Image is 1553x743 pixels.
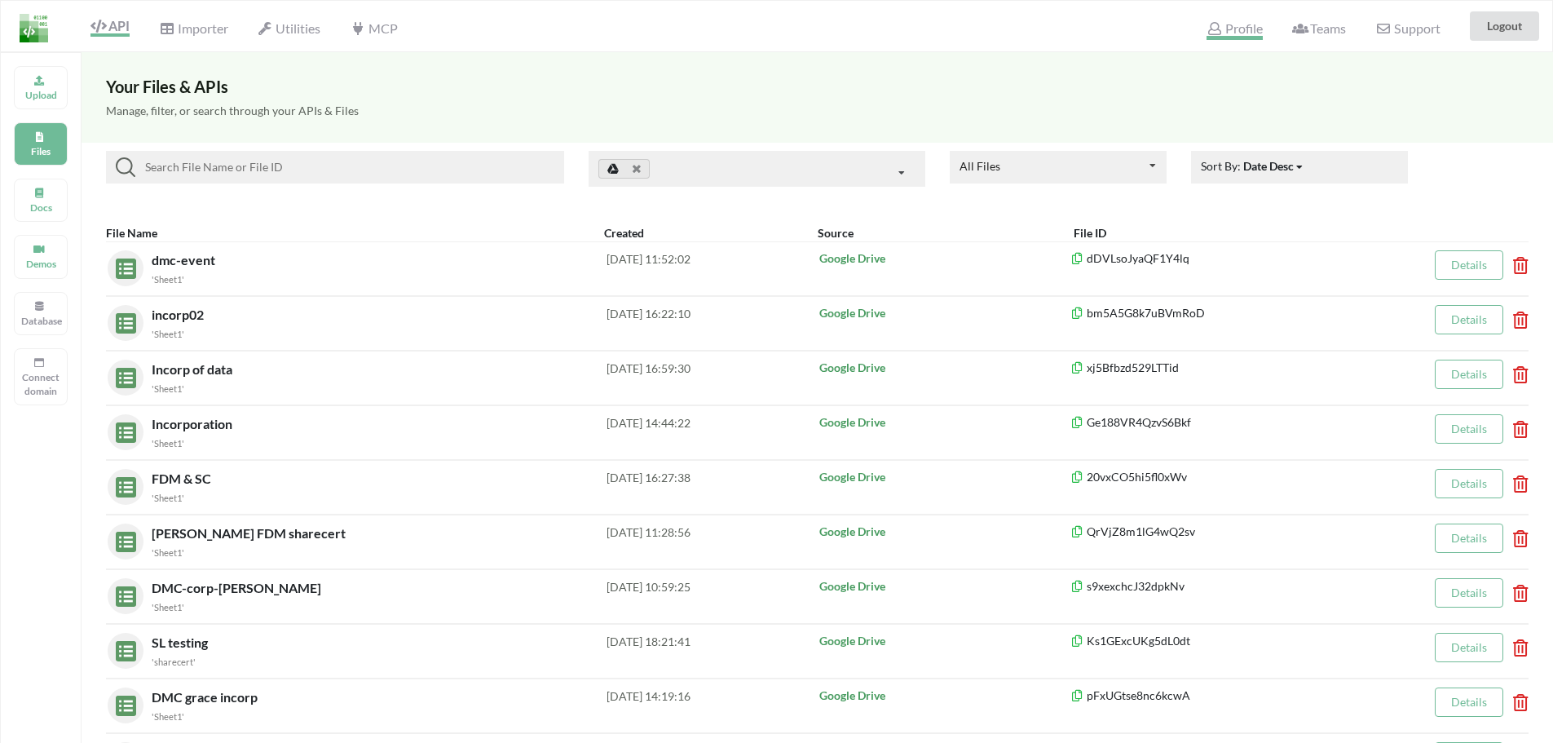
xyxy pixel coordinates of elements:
[960,161,1000,172] div: All Files
[1201,159,1304,173] span: Sort By:
[152,274,184,285] small: 'Sheet1'
[1451,640,1487,654] a: Details
[819,524,1071,540] p: Google Drive
[819,250,1071,267] p: Google Drive
[152,329,184,339] small: 'Sheet1'
[819,360,1071,376] p: Google Drive
[1451,312,1487,326] a: Details
[152,635,211,650] span: SL testing
[1207,20,1262,40] span: Profile
[1470,11,1539,41] button: Logout
[819,414,1071,431] p: Google Drive
[1435,469,1503,498] button: Details
[108,305,136,334] img: sheets.7a1b7961.svg
[1292,20,1346,36] span: Teams
[607,524,818,559] div: [DATE] 11:28:56
[1451,367,1487,381] a: Details
[152,438,184,449] small: 'Sheet1'
[152,580,324,595] span: DMC-corp-[PERSON_NAME]
[106,104,1529,118] h5: Manage, filter, or search through your APIs & Files
[21,201,60,214] p: Docs
[1070,469,1380,485] p: 20vxCO5hi5fl0xWv
[607,469,818,505] div: [DATE] 16:27:38
[818,226,854,240] b: Source
[152,471,214,486] span: FDM & SC
[21,314,60,328] p: Database
[1074,226,1106,240] b: File ID
[90,18,130,33] span: API
[152,547,184,558] small: 'Sheet1'
[152,416,236,431] span: Incorporation
[1070,688,1380,704] p: pFxUGtse8nc6kcwA
[1070,633,1380,649] p: Ks1GExcUKg5dL0dt
[819,469,1071,485] p: Google Drive
[1435,414,1503,444] button: Details
[1451,586,1487,599] a: Details
[108,360,136,388] img: sheets.7a1b7961.svg
[108,578,136,607] img: sheets.7a1b7961.svg
[108,414,136,443] img: sheets.7a1b7961.svg
[152,252,218,268] span: dmc-event
[1451,422,1487,436] a: Details
[152,307,207,322] span: incorp02
[819,633,1071,649] p: Google Drive
[258,20,320,36] span: Utilities
[108,524,136,552] img: sheets.7a1b7961.svg
[1070,305,1380,321] p: bm5A5G8k7uBVmRoD
[20,14,48,42] img: LogoIcon.png
[819,305,1071,321] p: Google Drive
[152,689,261,705] span: DMC grace incorp
[607,688,818,723] div: [DATE] 14:19:16
[159,20,227,36] span: Importer
[1435,305,1503,334] button: Details
[106,77,1529,96] h3: Your Files & APIs
[350,20,397,36] span: MCP
[819,578,1071,595] p: Google Drive
[819,688,1071,704] p: Google Drive
[607,414,818,450] div: [DATE] 14:44:22
[1070,250,1380,267] p: dDVLsoJyaQF1Y4lq
[1375,22,1440,35] span: Support
[152,525,349,541] span: [PERSON_NAME] FDM sharecert
[152,602,184,613] small: 'Sheet1'
[152,383,184,394] small: 'Sheet1'
[116,157,135,177] img: searchIcon.svg
[607,360,818,396] div: [DATE] 16:59:30
[1435,524,1503,553] button: Details
[1435,688,1503,717] button: Details
[1451,695,1487,709] a: Details
[106,226,157,240] b: File Name
[152,361,236,377] span: Incorp of data
[108,250,136,279] img: sheets.7a1b7961.svg
[152,493,184,503] small: 'Sheet1'
[1435,578,1503,608] button: Details
[135,157,558,177] input: Search File Name or File ID
[607,633,818,669] div: [DATE] 18:21:41
[108,469,136,498] img: sheets.7a1b7961.svg
[607,305,818,341] div: [DATE] 16:22:10
[1435,633,1503,662] button: Details
[108,688,136,716] img: sheets.7a1b7961.svg
[1451,258,1487,272] a: Details
[152,657,196,667] small: 'sharecert'
[1070,414,1380,431] p: Ge188VR4QzvS6Bkf
[21,144,60,158] p: Files
[108,633,136,661] img: sheets.7a1b7961.svg
[1451,531,1487,545] a: Details
[1070,578,1380,595] p: s9xexchcJ32dpkNv
[1070,360,1380,376] p: xj5Bfbzd529LTTid
[152,711,184,722] small: 'Sheet1'
[1435,250,1503,280] button: Details
[1243,157,1294,175] div: Date Desc
[21,88,60,102] p: Upload
[1451,476,1487,490] a: Details
[607,578,818,614] div: [DATE] 10:59:25
[607,250,818,286] div: [DATE] 11:52:02
[1435,360,1503,389] button: Details
[21,370,60,398] p: Connect domain
[21,257,60,271] p: Demos
[1070,524,1380,540] p: QrVjZ8m1lG4wQ2sv
[604,226,644,240] b: Created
